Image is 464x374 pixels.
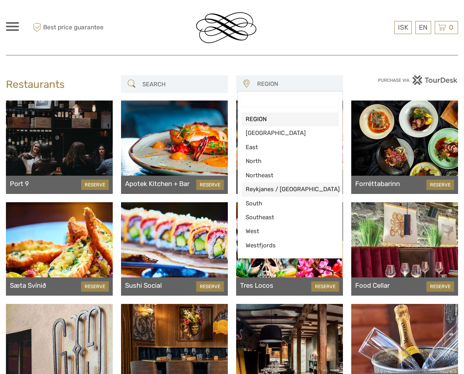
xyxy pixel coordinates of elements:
a: Sæta Svínið [10,281,46,289]
input: SEARCH [139,77,224,91]
a: RESERVE [426,281,454,292]
img: PurchaseViaTourDesk.png [378,75,458,85]
div: EN [415,21,431,34]
span: 0 [448,23,455,31]
span: West [246,227,335,235]
a: Tres Locos [240,281,273,289]
a: Food Cellar [355,281,390,289]
a: RESERVE [426,180,454,190]
a: RESERVE [196,180,224,190]
a: RESERVE [311,281,339,292]
img: Reykjavik Residence [196,12,256,43]
a: RESERVE [196,281,224,292]
span: [GEOGRAPHIC_DATA] [246,129,335,137]
span: Westfjords [246,241,335,250]
input: Search [242,95,339,107]
p: We're away right now. Please check back later! [11,14,89,20]
span: East [246,143,335,152]
span: North [246,157,335,165]
a: Sushi Social [125,281,162,289]
span: Reykjanes / [GEOGRAPHIC_DATA] [246,185,335,194]
h2: Restaurants [6,78,113,91]
a: Forréttabarinn [355,180,400,188]
span: REGION [246,115,335,123]
span: South [246,199,335,208]
a: Port 9 [10,180,29,188]
span: Best price guarantee [31,21,119,34]
span: Northeast [246,171,335,180]
span: Southeast [246,213,335,222]
button: Open LiveChat chat widget [91,12,100,22]
span: ISK [398,23,408,31]
a: RESERVE [81,281,109,292]
a: Apotek Kitchen + Bar [125,180,189,188]
button: REGION [254,78,339,91]
a: RESERVE [81,180,109,190]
